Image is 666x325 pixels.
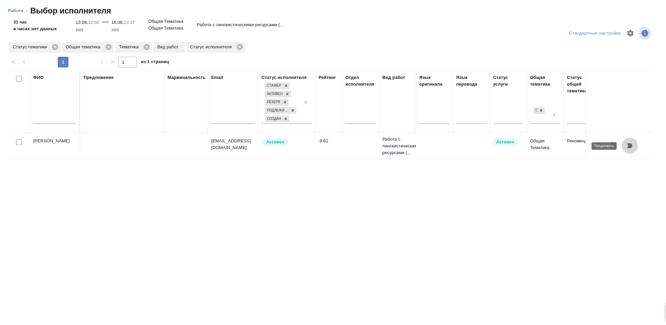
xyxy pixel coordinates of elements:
[533,107,537,114] div: Общая Тематика
[265,107,289,114] div: Подлежит внедрению
[567,74,597,94] div: Статус общей тематики
[265,115,282,123] div: Создан
[186,42,245,53] div: Статус исполнителя
[264,82,290,90] div: Стажер, Активен, Резерв, Подлежит внедрению, Создан
[8,8,23,13] a: Работа
[119,44,141,50] p: Тематика
[265,82,282,89] div: Стажер
[264,90,292,98] div: Стажер, Активен, Резерв, Подлежит внедрению, Создан
[157,44,181,50] p: Вид работ
[261,138,312,147] div: Рядовой исполнитель: назначай с учетом рейтинга
[190,44,234,50] p: Статус исполнителя
[493,74,523,88] div: Статус услуги
[530,74,560,88] div: Общая тематика
[8,5,658,16] nav: breadcrumb
[84,74,114,81] div: Предложение
[638,27,653,40] span: Посмотреть информацию
[148,18,184,25] p: Общая Тематика
[264,115,290,123] div: Стажер, Активен, Резерв, Подлежит внедрению, Создан
[456,74,486,88] div: Язык перевода
[141,58,169,67] span: из 1 страниц
[264,106,297,115] div: Стажер, Активен, Резерв, Подлежит внедрению, Создан
[111,20,124,25] p: 16.08,
[16,139,22,145] input: Выбери исполнителей, чтобы отправить приглашение на работу
[265,91,284,98] div: Активен
[62,42,114,53] div: Общая тематика
[319,74,336,81] div: Рейтинг
[527,134,564,158] td: Общая Тематика
[102,16,109,34] div: —
[265,99,281,106] div: Резерв
[382,136,413,156] p: Работа с лингвистическими ресурсами (...
[9,42,60,53] div: Статус тематики
[345,74,376,88] div: Отдел исполнителя
[320,138,339,144] div: 8.62
[30,5,111,16] h2: Выбор исполнителя
[496,139,514,145] p: Активен
[66,44,103,50] p: Общая тематика
[533,106,545,115] div: Общая Тематика
[26,7,28,14] li: ‹
[567,28,622,39] div: split button
[124,20,135,25] p: 23:37
[168,74,206,81] div: Маржинальность
[622,25,638,41] span: Настроить таблицу
[33,74,44,81] div: ФИО
[88,20,99,25] p: 12:00
[606,138,622,154] button: Открыть календарь загрузки
[564,134,601,158] td: Рекомендован
[264,98,289,106] div: Стажер, Активен, Резерв, Подлежит внедрению, Создан
[266,139,284,145] p: Активен
[261,74,306,81] div: Статус исполнителя
[115,42,152,53] div: Тематика
[76,20,88,25] p: 13.08,
[13,44,49,50] p: Статус тематики
[211,138,255,151] p: [EMAIL_ADDRESS][DOMAIN_NAME]
[211,74,223,81] div: Email
[197,21,284,28] p: Работа с лингвистическими ресурсами (...
[589,138,606,154] button: Отправить предложение о работе
[419,74,449,88] div: Язык оригинала
[382,74,405,81] div: Вид работ
[30,134,80,158] td: [PERSON_NAME]
[13,19,57,26] p: 31 час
